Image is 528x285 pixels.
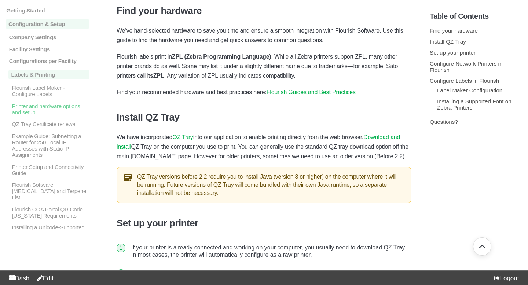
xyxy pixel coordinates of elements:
h3: Find your hardware [117,5,411,16]
a: Labels & Printing [5,70,89,79]
strong: ZPL (Zebra Programming Language) [172,53,271,60]
a: QZ Tray Certificate renewal [5,121,89,127]
p: Flourish Software [MEDICAL_DATA] and Terpene List [11,182,89,200]
p: Flourish Label Maker - Configure Labels [11,85,89,97]
li: If your printer is already connected and working on your computer, you usually need to download Q... [128,238,411,264]
a: Install QZ Tray [430,38,466,45]
p: Company Settings [8,34,90,40]
a: Configure Labels in Flourish [430,78,499,84]
strong: sZPL [150,73,164,79]
p: Facility Settings [8,46,90,52]
p: We have incorporated into our application to enable printing directly from the web browser. QZ Tr... [117,133,411,161]
a: Flourish COA Portal QR Code - [US_STATE] Requirements [5,206,89,219]
a: Example Guide: Subnetting a Router for 250 Local IP Addresses with Static IP Assignments [5,133,89,158]
p: Flourish labels print in . While all Zebra printers support ZPL, many other printer brands do as ... [117,52,411,81]
a: Dash [6,275,29,282]
p: Printer Setup and Connectivity Guide [11,164,89,176]
a: Configuration & Setup [5,19,89,29]
a: Installing a Unicode-Supported Font on Zebra Printers [5,224,89,237]
a: Configure Network Printers in Flourish [430,60,502,73]
p: Labels & Printing [8,70,90,79]
a: Flourish Software [MEDICAL_DATA] and Terpene List [5,182,89,200]
p: Flourish COA Portal QR Code - [US_STATE] Requirements [11,206,89,219]
a: Questions? [430,119,458,125]
p: Installing a Unicode-Supported Font on Zebra Printers [11,224,89,237]
a: Find your hardware [430,27,478,34]
p: Find your recommended hardware and best practices here: [117,88,411,97]
a: Set up your printer [430,49,476,56]
a: Edit [34,275,54,282]
p: Example Guide: Subnetting a Router for 250 Local IP Addresses with Static IP Assignments [11,133,89,158]
a: Printer Setup and Connectivity Guide [5,164,89,176]
a: Flourish Guides and Best Practices [267,89,356,95]
div: QZ Tray versions before 2.2 require you to install Java (version 8 or higher) on the computer whe... [117,167,411,203]
p: Configurations per Facility [8,58,90,64]
p: Printer and hardware options and setup [11,103,89,115]
h5: Table of Contents [430,12,522,21]
p: QZ Tray Certificate renewal [11,121,89,127]
a: Flourish Label Maker - Configure Labels [5,85,89,97]
a: Printer and hardware options and setup [5,103,89,115]
a: Getting Started [5,7,89,14]
a: Company Settings [5,34,89,40]
button: Go back to top of document [473,237,491,256]
h3: Set up your printer [117,218,411,229]
h3: Install QZ Tray [117,112,411,123]
a: Facility Settings [5,46,89,52]
a: Label Maker Configuration [437,87,502,93]
a: Installing a Supported Font on Zebra Printers [437,98,511,111]
a: QZ Tray [172,134,193,140]
a: Configurations per Facility [5,58,89,64]
p: We’ve hand-selected hardware to save you time and ensure a smooth integration with Flourish Softw... [117,26,411,45]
